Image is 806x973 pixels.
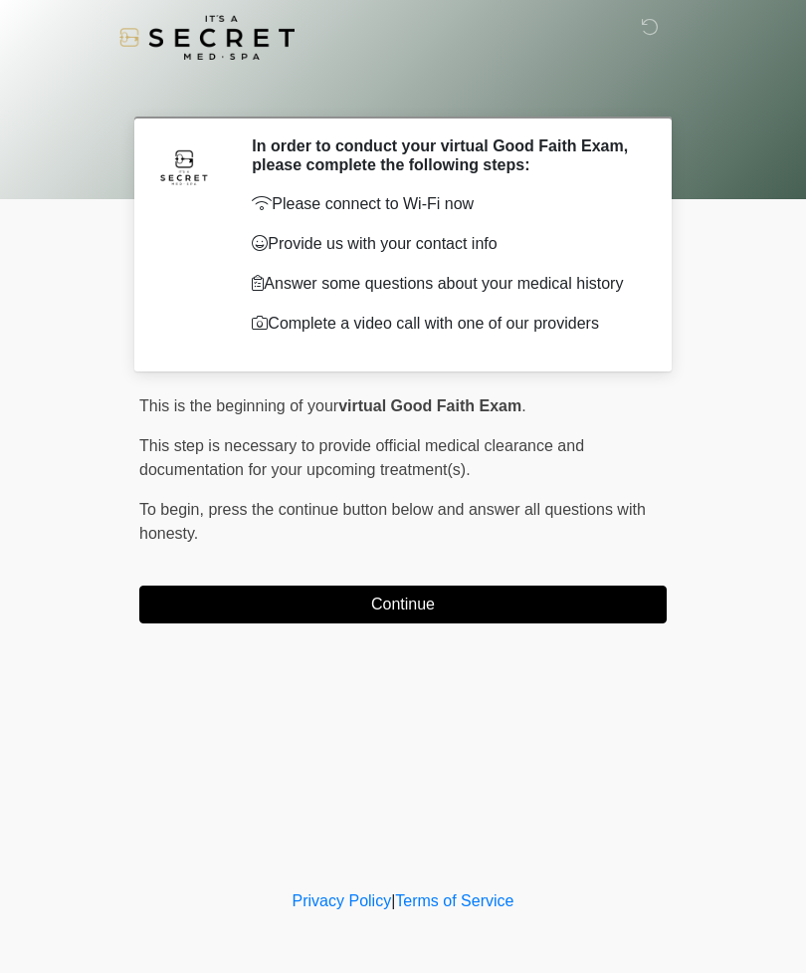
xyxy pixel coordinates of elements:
a: Terms of Service [395,892,513,909]
p: Provide us with your contact info [252,232,637,256]
button: Continue [139,586,667,623]
p: Answer some questions about your medical history [252,272,637,296]
span: This is the beginning of your [139,397,338,414]
a: Privacy Policy [293,892,392,909]
span: . [521,397,525,414]
h1: ‎ ‎ [124,72,682,109]
a: | [391,892,395,909]
h2: In order to conduct your virtual Good Faith Exam, please complete the following steps: [252,136,637,174]
span: press the continue button below and answer all questions with honesty. [139,501,646,542]
span: To begin, [139,501,208,518]
p: Complete a video call with one of our providers [252,312,637,336]
p: Please connect to Wi-Fi now [252,192,637,216]
img: It's A Secret Med Spa Logo [119,15,295,60]
strong: virtual Good Faith Exam [338,397,521,414]
span: This step is necessary to provide official medical clearance and documentation for your upcoming ... [139,437,584,478]
img: Agent Avatar [154,136,214,196]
